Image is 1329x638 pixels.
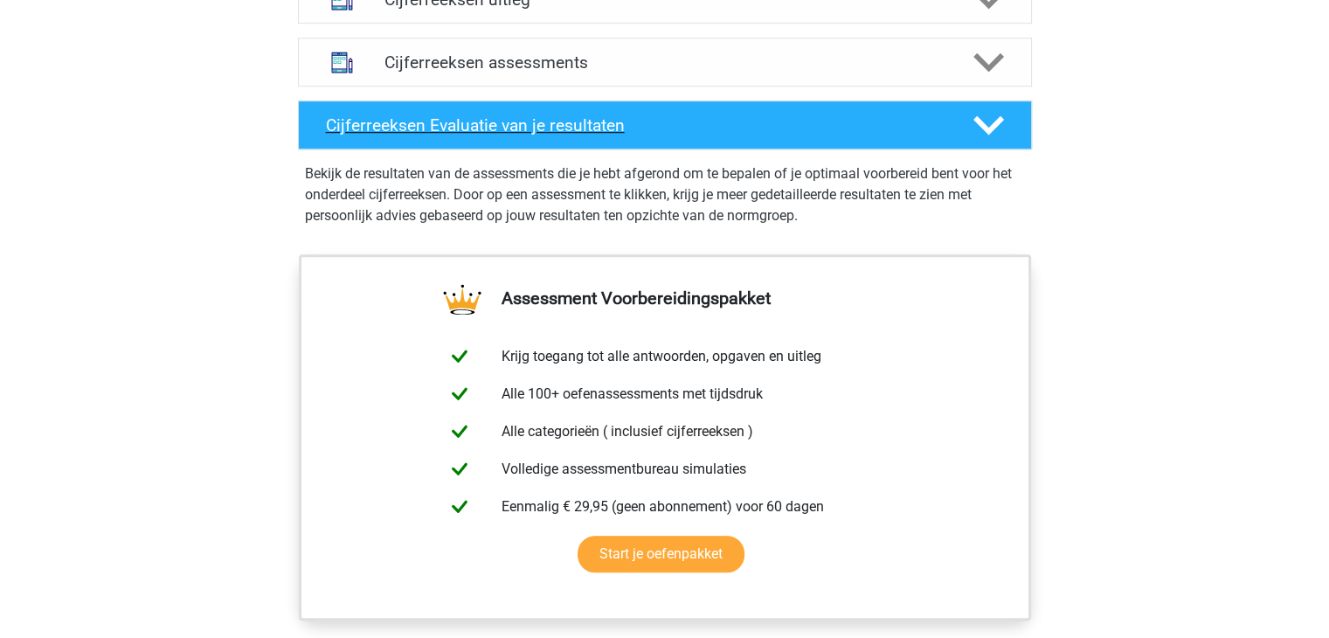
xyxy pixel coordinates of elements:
img: cijferreeksen assessments [320,40,364,85]
h4: Cijferreeksen Evaluatie van je resultaten [326,115,945,135]
a: Start je oefenpakket [578,536,744,572]
a: assessments Cijferreeksen assessments [291,38,1039,87]
h4: Cijferreeksen assessments [384,52,945,73]
a: Cijferreeksen Evaluatie van je resultaten [291,101,1039,149]
p: Bekijk de resultaten van de assessments die je hebt afgerond om te bepalen of je optimaal voorber... [305,163,1025,226]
